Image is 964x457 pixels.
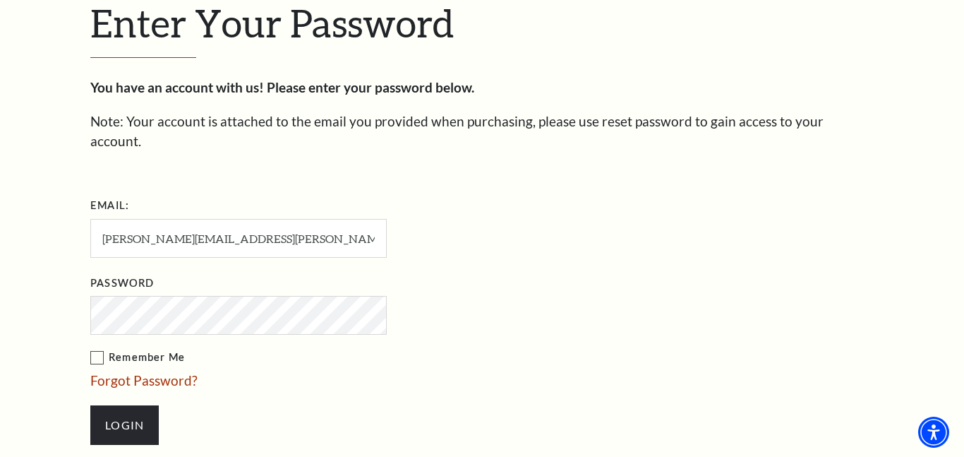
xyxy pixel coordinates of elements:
label: Email: [90,197,129,215]
div: Accessibility Menu [918,417,949,448]
label: Password [90,275,154,292]
strong: You have an account with us! [90,79,264,95]
input: Required [90,219,387,258]
a: Forgot Password? [90,372,198,388]
label: Remember Me [90,349,528,367]
strong: Please enter your password below. [267,79,474,95]
p: Note: Your account is attached to the email you provided when purchasing, please use reset passwo... [90,112,874,152]
input: Submit button [90,405,159,445]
